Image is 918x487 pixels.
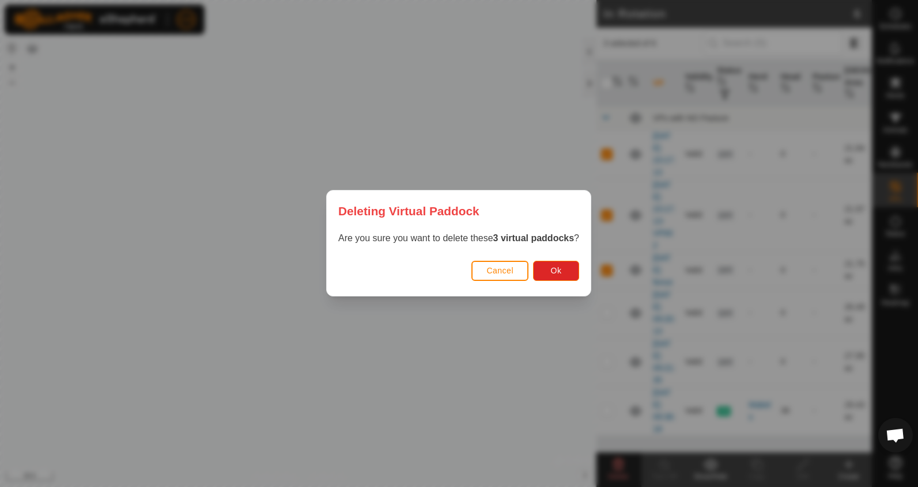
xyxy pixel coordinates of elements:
button: Cancel [472,261,529,281]
span: Cancel [487,267,514,276]
span: Ok [551,267,562,276]
span: Deleting Virtual Paddock [338,202,479,220]
span: Are you sure you want to delete these ? [338,234,579,243]
strong: 3 virtual paddocks [493,234,575,243]
button: Ok [534,261,580,281]
div: Open chat [878,418,913,452]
